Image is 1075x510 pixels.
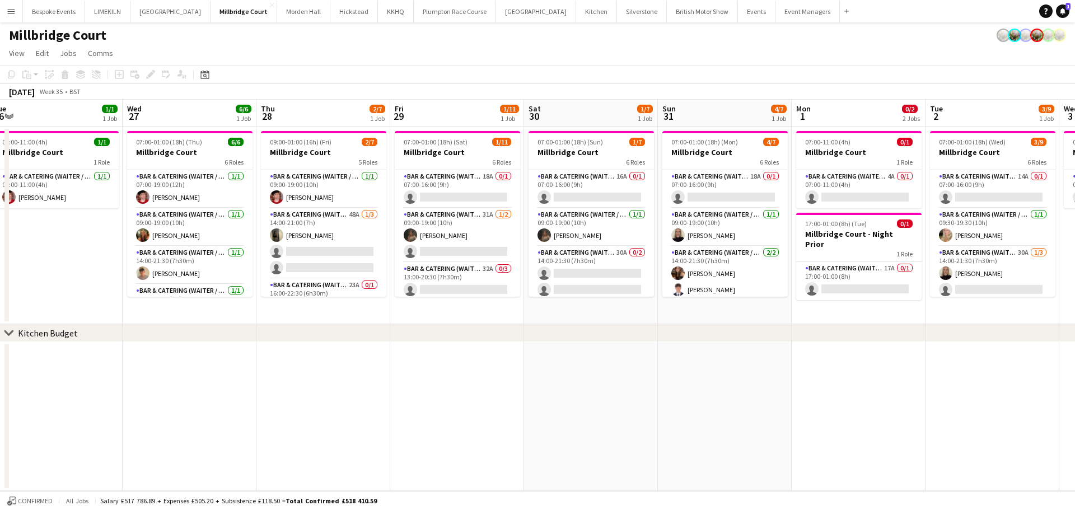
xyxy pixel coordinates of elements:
app-card-role: Bar & Catering (Waiter / waitress)1/109:30-19:30 (10h)[PERSON_NAME] [930,208,1055,246]
div: 07:00-01:00 (18h) (Sun)1/7Millbridge Court6 RolesBar & Catering (Waiter / waitress)16A0/107:00-16... [529,131,654,297]
span: Fri [395,104,404,114]
app-card-role: Bar & Catering (Waiter / waitress)31A1/209:00-19:00 (10h)[PERSON_NAME] [395,208,520,263]
app-card-role: Bar & Catering (Waiter / waitress)1/109:00-19:00 (10h)[PERSON_NAME] [662,208,788,246]
span: Sun [662,104,676,114]
span: Comms [88,48,113,58]
button: [GEOGRAPHIC_DATA] [130,1,211,22]
span: Wed [127,104,142,114]
h3: Millbridge Court [796,147,922,157]
span: 17:00-01:00 (8h) (Tue) [805,219,867,228]
div: Salary £517 786.89 + Expenses £505.20 + Subsistence £118.50 = [100,497,377,505]
div: 1 Job [370,114,385,123]
span: 1 Role [94,158,110,166]
a: Jobs [55,46,81,60]
span: 28 [259,110,275,123]
span: 1 [1065,3,1071,10]
app-card-role: Bar & Catering (Waiter / waitress)14A0/107:00-16:00 (9h) [930,170,1055,208]
span: 6 Roles [626,158,645,166]
span: 07:00-11:00 (4h) [2,138,48,146]
a: Edit [31,46,53,60]
h3: Millbridge Court [261,147,386,157]
span: 6 Roles [225,158,244,166]
app-card-role: Bar & Catering (Waiter / waitress)1/109:00-19:00 (10h)[PERSON_NAME] [529,208,654,246]
app-job-card: 07:00-01:00 (18h) (Thu)6/6Millbridge Court6 RolesBar & Catering (Waiter / waitress)1/107:00-19:00... [127,131,253,297]
span: 07:00-01:00 (18h) (Sat) [404,138,468,146]
span: 1/7 [629,138,645,146]
div: 07:00-01:00 (18h) (Sat)1/11Millbridge Court6 RolesBar & Catering (Waiter / waitress)18A0/107:00-1... [395,131,520,297]
span: All jobs [64,497,91,505]
span: 3/9 [1039,105,1054,113]
button: Events [738,1,775,22]
span: 1 [794,110,811,123]
span: 1 Role [896,250,913,258]
span: Week 35 [37,87,65,96]
span: 07:00-01:00 (18h) (Mon) [671,138,738,146]
span: Tue [930,104,943,114]
button: Event Managers [775,1,840,22]
app-user-avatar: Staffing Manager [1053,29,1066,42]
app-card-role: Bar & Catering (Waiter / waitress)1/114:00-23:00 (9h) [127,284,253,322]
span: Total Confirmed £518 410.59 [286,497,377,505]
app-job-card: 07:00-11:00 (4h)0/1Millbridge Court1 RoleBar & Catering (Waiter / waitress)4A0/107:00-11:00 (4h) [796,131,922,208]
app-job-card: 07:00-01:00 (18h) (Wed)3/9Millbridge Court6 RolesBar & Catering (Waiter / waitress)14A0/107:00-16... [930,131,1055,297]
span: 29 [393,110,404,123]
span: 2/7 [362,138,377,146]
h3: Millbridge Court [662,147,788,157]
a: 1 [1056,4,1069,18]
span: 4/7 [763,138,779,146]
span: 1 Role [896,158,913,166]
span: View [9,48,25,58]
span: 4/7 [771,105,787,113]
button: KKHQ [378,1,414,22]
app-card-role: Bar & Catering (Waiter / waitress)2/214:00-21:30 (7h30m)[PERSON_NAME][PERSON_NAME] [662,246,788,301]
app-card-role: Bar & Catering (Waiter / waitress)1/109:00-19:00 (10h)[PERSON_NAME] [261,170,386,208]
span: 0/1 [897,219,913,228]
span: 31 [661,110,676,123]
span: 1/1 [102,105,118,113]
button: British Motor Show [667,1,738,22]
button: Kitchen [576,1,617,22]
app-card-role: Bar & Catering (Waiter / waitress)16A0/107:00-16:00 (9h) [529,170,654,208]
app-user-avatar: Staffing Manager [1019,29,1032,42]
span: 6 Roles [760,158,779,166]
h3: Millbridge Court [395,147,520,157]
a: View [4,46,29,60]
app-user-avatar: Staffing Manager [1041,29,1055,42]
app-card-role: Bar & Catering (Waiter / waitress)18A0/107:00-16:00 (9h) [662,170,788,208]
app-job-card: 07:00-01:00 (18h) (Mon)4/7Millbridge Court6 RolesBar & Catering (Waiter / waitress)18A0/107:00-16... [662,131,788,297]
h3: Millbridge Court [930,147,1055,157]
h1: Millbridge Court [9,27,106,44]
span: 6/6 [228,138,244,146]
app-card-role: Bar & Catering (Waiter / waitress)23A0/116:00-22:30 (6h30m) [261,279,386,317]
span: 07:00-11:00 (4h) [805,138,850,146]
span: 27 [125,110,142,123]
div: [DATE] [9,86,35,97]
button: [GEOGRAPHIC_DATA] [496,1,576,22]
span: 2/7 [370,105,385,113]
app-card-role: Bar & Catering (Waiter / waitress)48A1/314:00-21:00 (7h)[PERSON_NAME] [261,208,386,279]
div: 1 Job [1039,114,1054,123]
span: 1/11 [492,138,511,146]
div: 09:00-01:00 (16h) (Fri)2/7Millbridge Court5 RolesBar & Catering (Waiter / waitress)1/109:00-19:00... [261,131,386,297]
app-job-card: 17:00-01:00 (8h) (Tue)0/1Millbridge Court - Night Prior1 RoleBar & Catering (Waiter / waitress)17... [796,213,922,300]
app-card-role: Bar & Catering (Waiter / waitress)1/107:00-19:00 (12h)[PERSON_NAME] [127,170,253,208]
app-card-role: Bar & Catering (Waiter / waitress)30A1/314:00-21:30 (7h30m)[PERSON_NAME] [930,246,1055,317]
h3: Millbridge Court [529,147,654,157]
button: Silverstone [617,1,667,22]
app-card-role: Bar & Catering (Waiter / waitress)17A0/117:00-01:00 (8h) [796,262,922,300]
span: 07:00-01:00 (18h) (Wed) [939,138,1006,146]
h3: Millbridge Court - Night Prior [796,229,922,249]
button: Confirmed [6,495,54,507]
span: 2 [928,110,943,123]
app-card-role: Bar & Catering (Waiter / waitress)32A0/313:00-20:30 (7h30m) [395,263,520,333]
app-user-avatar: Staffing Manager [1030,29,1044,42]
span: Confirmed [18,497,53,505]
span: 6 Roles [492,158,511,166]
span: Sat [529,104,541,114]
span: 0/2 [902,105,918,113]
div: 1 Job [501,114,518,123]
